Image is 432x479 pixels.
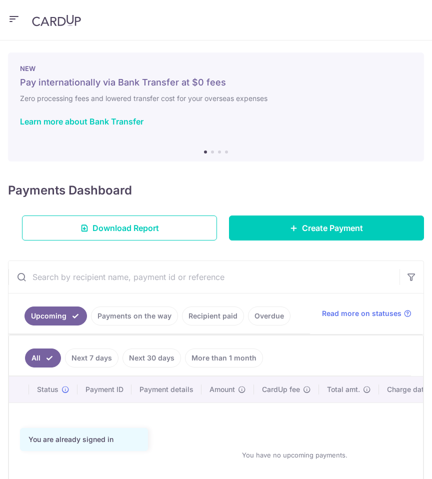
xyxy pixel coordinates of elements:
span: Create Payment [302,222,363,234]
span: Charge date [387,384,428,394]
th: Payment ID [77,376,131,402]
a: Download Report [22,215,217,240]
h6: Zero processing fees and lowered transfer cost for your overseas expenses [20,92,412,104]
a: Create Payment [229,215,424,240]
a: Upcoming [24,306,87,325]
a: Overdue [248,306,290,325]
th: Payment details [131,376,201,402]
p: NEW [20,64,412,72]
span: CardUp fee [262,384,300,394]
span: Total amt. [327,384,360,394]
a: Next 7 days [65,348,118,367]
a: Read more on statuses [322,308,411,318]
span: Download Report [92,222,159,234]
span: Read more on statuses [322,308,401,318]
a: Next 30 days [122,348,181,367]
a: Learn more about Bank Transfer [20,116,143,126]
input: Search by recipient name, payment id or reference [8,261,399,293]
a: More than 1 month [185,348,263,367]
h4: Payments Dashboard [8,181,132,199]
h5: Pay internationally via Bank Transfer at $0 fees [20,76,412,88]
div: You are already signed in [28,434,139,444]
span: Status [37,384,58,394]
a: All [25,348,61,367]
img: CardUp [32,14,81,26]
span: Amount [209,384,235,394]
a: Payments on the way [91,306,178,325]
a: Recipient paid [182,306,244,325]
